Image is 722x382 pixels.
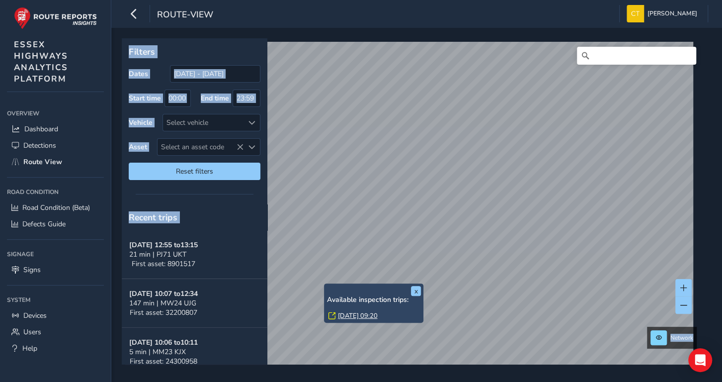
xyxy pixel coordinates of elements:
[7,247,104,262] div: Signage
[647,5,697,22] span: [PERSON_NAME]
[129,250,186,259] span: 21 min | PJ71 UKT
[7,292,104,307] div: System
[14,7,97,29] img: rr logo
[688,348,712,372] div: Open Intercom Messenger
[7,185,104,199] div: Road Condition
[130,308,197,317] span: First asset: 32200807
[158,139,243,155] span: Select an asset code
[129,163,260,180] button: Reset filters
[157,8,213,22] span: route-view
[122,279,267,328] button: [DATE] 10:07 to12:34147 min | MW24 UJGFirst asset: 32200807
[326,296,421,304] h6: Available inspection trips:
[23,157,62,167] span: Route View
[23,311,47,320] span: Devices
[7,262,104,278] a: Signs
[129,289,198,298] strong: [DATE] 10:07 to 12:34
[7,106,104,121] div: Overview
[129,118,153,127] label: Vehicle
[129,347,186,357] span: 5 min | MM23 KJX
[22,344,37,353] span: Help
[136,167,253,176] span: Reset filters
[14,39,68,85] span: ESSEX HIGHWAYS ANALYTICS PLATFORM
[7,324,104,340] a: Users
[24,124,58,134] span: Dashboard
[7,199,104,216] a: Road Condition (Beta)
[7,121,104,137] a: Dashboard
[627,5,644,22] img: diamond-layout
[129,142,147,152] label: Asset
[627,5,701,22] button: [PERSON_NAME]
[23,265,41,275] span: Signs
[23,141,56,150] span: Detections
[129,338,198,347] strong: [DATE] 10:06 to 10:11
[129,240,198,250] strong: [DATE] 12:55 to 13:15
[7,137,104,154] a: Detections
[125,42,693,376] canvas: Map
[132,259,195,269] span: First asset: 8901517
[129,298,196,308] span: 147 min | MW24 UJG
[23,327,41,337] span: Users
[130,357,197,366] span: First asset: 24300958
[129,211,177,223] span: Recent trips
[7,340,104,357] a: Help
[7,216,104,232] a: Defects Guide
[22,219,66,229] span: Defects Guide
[7,307,104,324] a: Devices
[670,334,693,342] span: Network
[411,286,421,296] button: x
[22,203,90,212] span: Road Condition (Beta)
[129,45,260,58] p: Filters
[7,154,104,170] a: Route View
[129,94,161,103] label: Start time
[122,230,267,279] button: [DATE] 12:55 to13:1521 min | PJ71 UKTFirst asset: 8901517
[122,328,267,377] button: [DATE] 10:06 to10:115 min | MM23 KJXFirst asset: 24300958
[577,47,696,65] input: Search
[163,114,243,131] div: Select vehicle
[337,311,377,320] a: [DATE] 09:20
[201,94,229,103] label: End time
[243,139,260,155] div: Select an asset code
[129,69,148,79] label: Dates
